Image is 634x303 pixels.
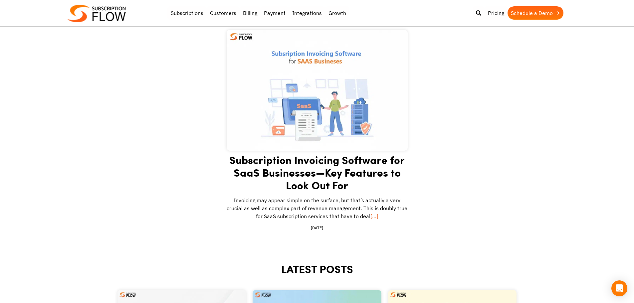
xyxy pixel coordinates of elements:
[508,6,563,20] a: Schedule a Demo
[227,191,408,220] p: Invoicing may appear simple on the surface, but that’s actually a very crucial as well as complex...
[117,264,517,290] h2: LATEST POSTS
[229,152,405,193] a: Subscription Invoicing Software for SaaS Businesses—Key Features to Look Out For
[325,6,349,20] a: Growth
[240,6,261,20] a: Billing
[485,6,508,20] a: Pricing
[261,6,289,20] a: Payment
[227,30,408,151] img: Subscription Invoicing Software for SaaS Businesses
[227,225,408,231] div: [DATE]
[370,213,378,220] a: […]
[167,6,207,20] a: Subscriptions
[68,5,126,22] img: Subscriptionflow
[289,6,325,20] a: Integrations
[611,280,627,296] div: Open Intercom Messenger
[207,6,240,20] a: Customers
